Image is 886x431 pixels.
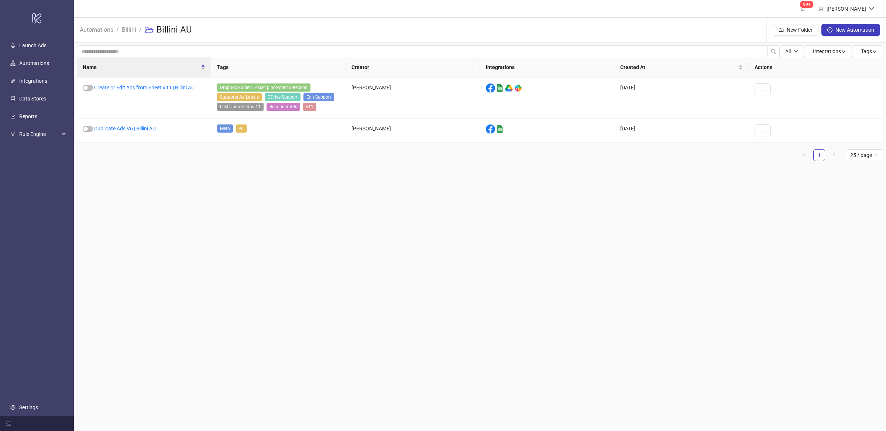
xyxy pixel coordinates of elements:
[78,25,115,33] a: Automations
[236,124,247,133] span: v6
[267,103,300,111] span: Reminder Ads
[614,78,749,119] div: [DATE]
[852,45,883,57] button: Tagsdown
[83,63,199,71] span: Name
[749,57,883,78] th: Actions
[832,153,836,157] span: right
[821,24,880,36] button: New Automation
[620,63,737,71] span: Created At
[265,93,301,101] span: GDrive Support
[804,45,852,57] button: Integrationsdown
[800,6,805,11] span: bell
[813,149,825,161] li: 1
[828,149,840,161] li: Next Page
[760,127,765,133] span: ...
[771,49,776,54] span: search
[787,27,813,33] span: New Folder
[785,48,791,54] span: All
[800,1,814,8] sup: 1594
[346,57,480,78] th: Creator
[827,27,832,33] span: plus-circle
[139,18,142,42] li: /
[19,60,49,66] a: Automations
[94,126,156,131] a: Duplicate Ads V6 | Billini AU
[841,49,846,54] span: down
[10,131,16,137] span: fork
[779,45,804,57] button: Alldown
[614,119,749,143] div: [DATE]
[614,57,749,78] th: Created At
[794,49,798,54] span: down
[77,57,211,78] th: Name
[824,5,869,13] div: [PERSON_NAME]
[145,25,154,34] span: folder-open
[346,119,480,143] div: [PERSON_NAME]
[814,150,825,161] a: 1
[217,103,264,111] span: Last Update: Nov-11
[116,18,119,42] li: /
[850,150,879,161] span: 25 / page
[217,124,233,133] span: Meta
[6,421,11,426] span: menu-fold
[120,25,138,33] a: Billini
[869,6,874,11] span: down
[19,78,47,84] a: Integrations
[802,153,807,157] span: left
[217,93,262,101] span: Supports Ad Labels
[760,86,765,92] span: ...
[94,85,195,90] a: Create or Edit Ads from Sheet V11 | Billini AU
[211,57,346,78] th: Tags
[217,83,310,92] span: Dropbox Folder / Asset placement detection
[799,149,810,161] button: left
[157,24,192,36] h3: Billini AU
[872,49,877,54] span: down
[19,404,38,410] a: Settings
[303,103,316,111] span: v11
[480,57,614,78] th: Integrations
[818,6,824,11] span: user
[346,78,480,119] div: [PERSON_NAME]
[773,24,818,36] button: New Folder
[19,127,60,141] span: Rule Engine
[779,27,784,33] span: folder-add
[813,48,846,54] span: Integrations
[19,42,47,48] a: Launch Ads
[846,149,883,161] div: Page Size
[755,83,771,95] button: ...
[19,96,46,102] a: Data Stores
[19,113,37,119] a: Reports
[861,48,877,54] span: Tags
[835,27,874,33] span: New Automation
[799,149,810,161] li: Previous Page
[828,149,840,161] button: right
[303,93,334,101] span: Edit Support
[755,124,771,136] button: ...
